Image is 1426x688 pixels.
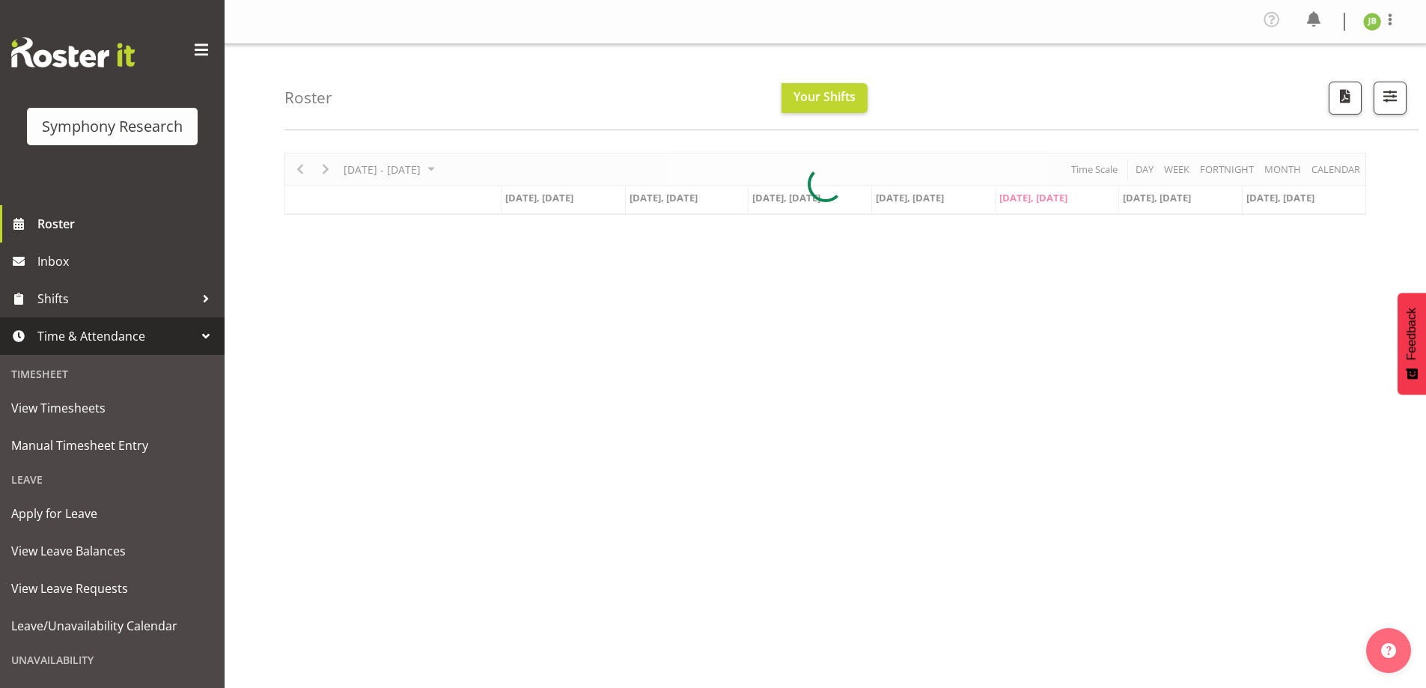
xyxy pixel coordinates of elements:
div: Leave [4,464,221,495]
img: Rosterit website logo [11,37,135,67]
h4: Roster [284,89,332,106]
span: Apply for Leave [11,502,213,525]
a: View Leave Requests [4,570,221,607]
a: Manual Timesheet Entry [4,427,221,464]
span: Manual Timesheet Entry [11,434,213,457]
span: Roster [37,213,217,235]
div: Timesheet [4,359,221,389]
button: Feedback - Show survey [1398,293,1426,395]
span: View Leave Balances [11,540,213,562]
span: Leave/Unavailability Calendar [11,615,213,637]
span: Your Shifts [793,88,856,105]
a: Leave/Unavailability Calendar [4,607,221,645]
span: View Leave Requests [11,577,213,600]
button: Filter Shifts [1374,82,1407,115]
span: Time & Attendance [37,325,195,347]
button: Your Shifts [781,83,868,113]
span: Feedback [1405,308,1419,360]
a: View Timesheets [4,389,221,427]
button: Download a PDF of the roster according to the set date range. [1329,82,1362,115]
div: Symphony Research [42,115,183,138]
span: Inbox [37,250,217,273]
a: View Leave Balances [4,532,221,570]
img: jonathan-braddock11609.jpg [1363,13,1381,31]
img: help-xxl-2.png [1381,643,1396,658]
span: View Timesheets [11,397,213,419]
span: Shifts [37,287,195,310]
div: Unavailability [4,645,221,675]
a: Apply for Leave [4,495,221,532]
